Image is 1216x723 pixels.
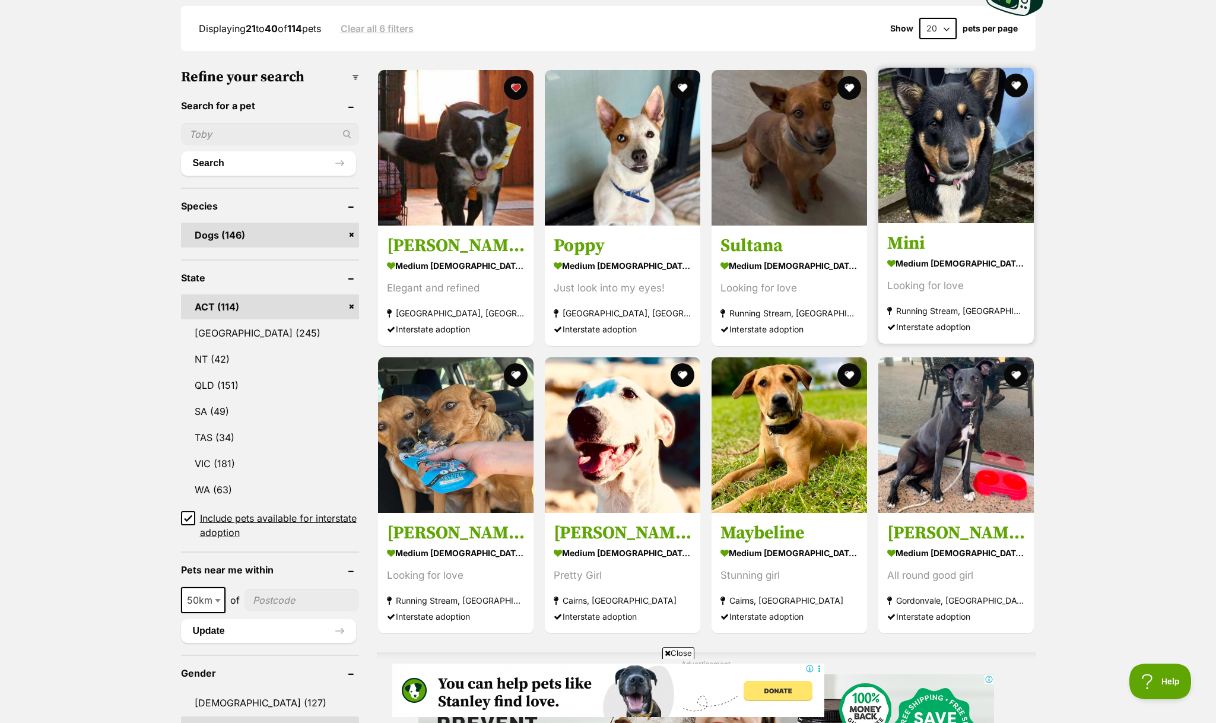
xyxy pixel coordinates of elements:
[378,226,534,346] a: [PERSON_NAME] medium [DEMOGRAPHIC_DATA] Dog Elegant and refined [GEOGRAPHIC_DATA], [GEOGRAPHIC_DA...
[341,23,414,34] a: Clear all 6 filters
[712,226,867,346] a: Sultana medium [DEMOGRAPHIC_DATA] Dog Looking for love Running Stream, [GEOGRAPHIC_DATA] Intersta...
[720,234,858,257] h3: Sultana
[387,257,525,274] strong: medium [DEMOGRAPHIC_DATA] Dog
[887,592,1025,608] strong: Gordonvale, [GEOGRAPHIC_DATA]
[837,363,861,387] button: favourite
[181,619,356,643] button: Update
[181,425,359,450] a: TAS (34)
[387,592,525,608] strong: Running Stream, [GEOGRAPHIC_DATA]
[554,305,691,321] strong: [GEOGRAPHIC_DATA], [GEOGRAPHIC_DATA]
[230,593,240,607] span: of
[504,76,528,100] button: favourite
[181,451,359,476] a: VIC (181)
[387,544,525,562] strong: medium [DEMOGRAPHIC_DATA] Dog
[181,272,359,283] header: State
[1005,363,1028,387] button: favourite
[504,363,528,387] button: favourite
[720,608,858,624] div: Interstate adoption
[887,608,1025,624] div: Interstate adoption
[387,608,525,624] div: Interstate adoption
[887,567,1025,584] div: All round good girl
[887,255,1025,272] strong: medium [DEMOGRAPHIC_DATA] Dog
[712,357,867,513] img: Maybeline - Australian Kelpie Dog
[963,24,1018,33] label: pets per page
[671,76,694,100] button: favourite
[1005,74,1028,97] button: favourite
[837,76,861,100] button: favourite
[712,70,867,226] img: Sultana - Australian Kelpie Dog
[887,303,1025,319] strong: Running Stream, [GEOGRAPHIC_DATA]
[878,68,1034,223] img: Mini - Australian Kelpie x Australian Shepherd Dog
[181,690,359,715] a: [DEMOGRAPHIC_DATA] (127)
[662,647,694,659] span: Close
[181,294,359,319] a: ACT (114)
[554,522,691,544] h3: [PERSON_NAME]
[554,544,691,562] strong: medium [DEMOGRAPHIC_DATA] Dog
[720,522,858,544] h3: Maybeline
[720,567,858,584] div: Stunning girl
[887,544,1025,562] strong: medium [DEMOGRAPHIC_DATA] Dog
[554,321,691,337] div: Interstate adoption
[878,223,1034,344] a: Mini medium [DEMOGRAPHIC_DATA] Dog Looking for love Running Stream, [GEOGRAPHIC_DATA] Interstate ...
[720,305,858,321] strong: Running Stream, [GEOGRAPHIC_DATA]
[720,257,858,274] strong: medium [DEMOGRAPHIC_DATA] Dog
[287,23,302,34] strong: 114
[378,357,534,513] img: Callie - Australian Kelpie Dog
[387,234,525,257] h3: [PERSON_NAME]
[545,357,700,513] img: Alexis - Bull Arab Dog
[554,592,691,608] strong: Cairns, [GEOGRAPHIC_DATA]
[181,373,359,398] a: QLD (151)
[554,257,691,274] strong: medium [DEMOGRAPHIC_DATA] Dog
[265,23,278,34] strong: 40
[181,69,359,85] h3: Refine your search
[181,223,359,248] a: Dogs (146)
[890,24,913,33] span: Show
[200,511,359,540] span: Include pets available for interstate adoption
[712,513,867,633] a: Maybeline medium [DEMOGRAPHIC_DATA] Dog Stunning girl Cairns, [GEOGRAPHIC_DATA] Interstate adoption
[387,522,525,544] h3: [PERSON_NAME]
[554,234,691,257] h3: Poppy
[181,151,356,175] button: Search
[181,565,359,575] header: Pets near me within
[181,123,359,145] input: Toby
[387,305,525,321] strong: [GEOGRAPHIC_DATA], [GEOGRAPHIC_DATA]
[554,567,691,584] div: Pretty Girl
[181,347,359,372] a: NT (42)
[378,70,534,226] img: Millie - Border Collie Dog
[387,567,525,584] div: Looking for love
[1129,664,1192,699] iframe: Help Scout Beacon - Open
[545,70,700,226] img: Poppy - Australian Kelpie Dog
[246,23,256,34] strong: 21
[387,280,525,296] div: Elegant and refined
[182,592,224,608] span: 50km
[181,587,226,613] span: 50km
[181,399,359,424] a: SA (49)
[387,321,525,337] div: Interstate adoption
[378,513,534,633] a: [PERSON_NAME] medium [DEMOGRAPHIC_DATA] Dog Looking for love Running Stream, [GEOGRAPHIC_DATA] In...
[887,319,1025,335] div: Interstate adoption
[181,321,359,345] a: [GEOGRAPHIC_DATA] (245)
[245,589,359,611] input: postcode
[887,522,1025,544] h3: [PERSON_NAME]
[878,513,1034,633] a: [PERSON_NAME] medium [DEMOGRAPHIC_DATA] Dog All round good girl Gordonvale, [GEOGRAPHIC_DATA] Int...
[181,668,359,678] header: Gender
[671,363,694,387] button: favourite
[181,100,359,111] header: Search for a pet
[181,511,359,540] a: Include pets available for interstate adoption
[720,544,858,562] strong: medium [DEMOGRAPHIC_DATA] Dog
[554,608,691,624] div: Interstate adoption
[720,592,858,608] strong: Cairns, [GEOGRAPHIC_DATA]
[545,513,700,633] a: [PERSON_NAME] medium [DEMOGRAPHIC_DATA] Dog Pretty Girl Cairns, [GEOGRAPHIC_DATA] Interstate adop...
[181,201,359,211] header: Species
[887,232,1025,255] h3: Mini
[554,280,691,296] div: Just look into my eyes!
[199,23,321,34] span: Displaying to of pets
[720,321,858,337] div: Interstate adoption
[887,278,1025,294] div: Looking for love
[181,477,359,502] a: WA (63)
[878,357,1034,513] img: Kellie - Kelpie Dog
[720,280,858,296] div: Looking for love
[392,664,824,717] iframe: Advertisement
[545,226,700,346] a: Poppy medium [DEMOGRAPHIC_DATA] Dog Just look into my eyes! [GEOGRAPHIC_DATA], [GEOGRAPHIC_DATA] ...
